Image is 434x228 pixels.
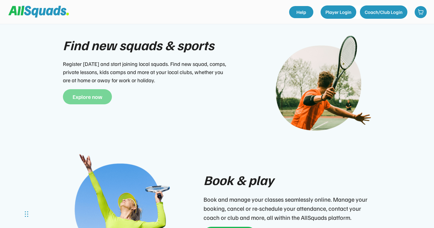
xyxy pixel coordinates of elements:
img: Squad%20Logo.svg [8,6,69,17]
button: Player Login [321,5,356,19]
div: Book & play [204,170,274,190]
div: Book and manage your classes seamlessly online. Manage your booking, cancel or re-schedule your a... [204,195,370,222]
button: Coach/Club Login [360,5,407,19]
img: shopping-cart-01%20%281%29.svg [418,9,424,15]
img: Join-play-1.png [266,35,371,141]
a: Help [289,6,313,18]
div: Register [DATE] and start joining local squads. Find new squad, comps, private lessons, kids camp... [63,60,229,84]
button: Explore now [63,89,112,104]
div: Find new squads & sports [63,35,214,55]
